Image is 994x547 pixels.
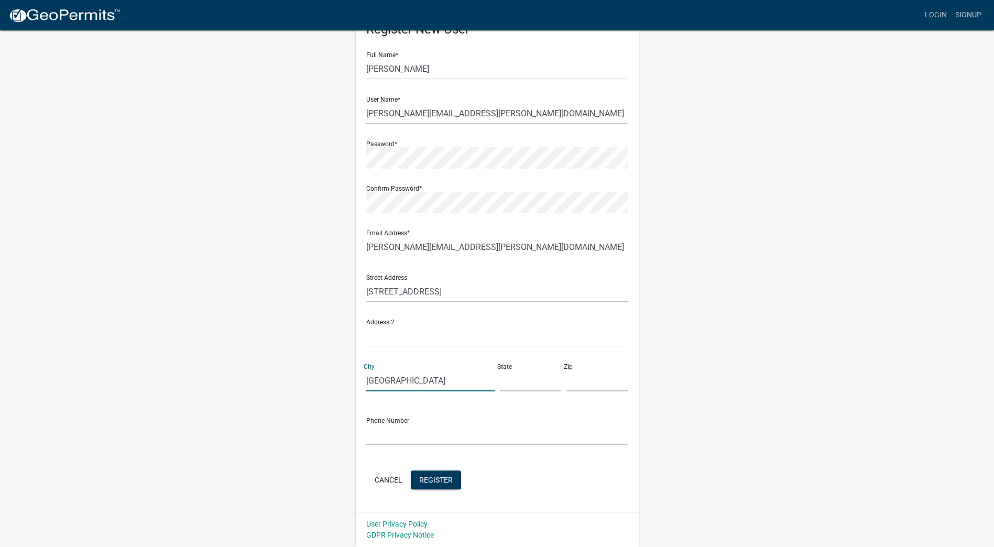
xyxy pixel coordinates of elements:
a: Login [921,5,951,25]
a: GDPR Privacy Notice [366,531,434,539]
a: User Privacy Policy [366,520,428,528]
span: Register [419,475,453,484]
button: Register [411,471,461,489]
a: Signup [951,5,986,25]
button: Cancel [366,471,411,489]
